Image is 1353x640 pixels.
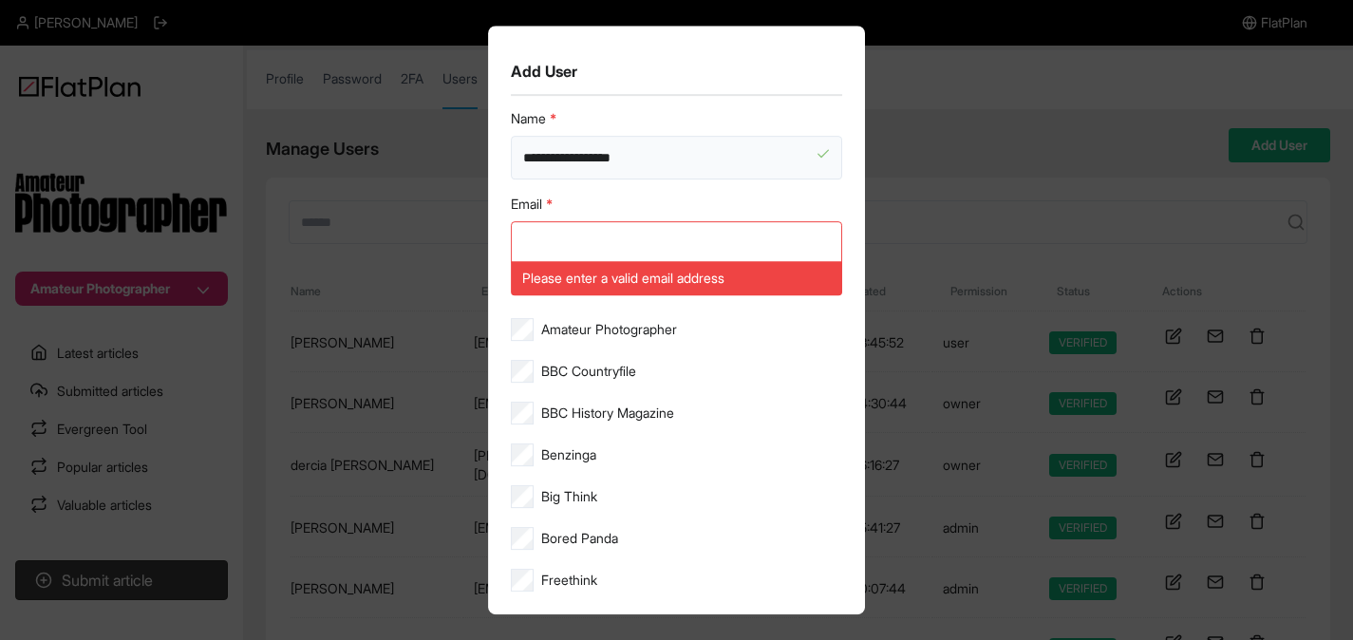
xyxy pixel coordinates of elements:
label: BBC Countryfile [541,362,636,381]
label: Big Think [541,487,597,506]
label: Email [511,195,843,214]
h1: Add User [511,60,843,83]
label: Bored Panda [541,529,618,548]
label: Benzinga [541,445,596,464]
label: BBC History Magazine [541,404,674,423]
label: Freethink [541,571,597,590]
div: Please enter a valid email address [511,261,843,295]
label: Name [511,109,843,128]
label: Amateur Photographer [541,320,677,339]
